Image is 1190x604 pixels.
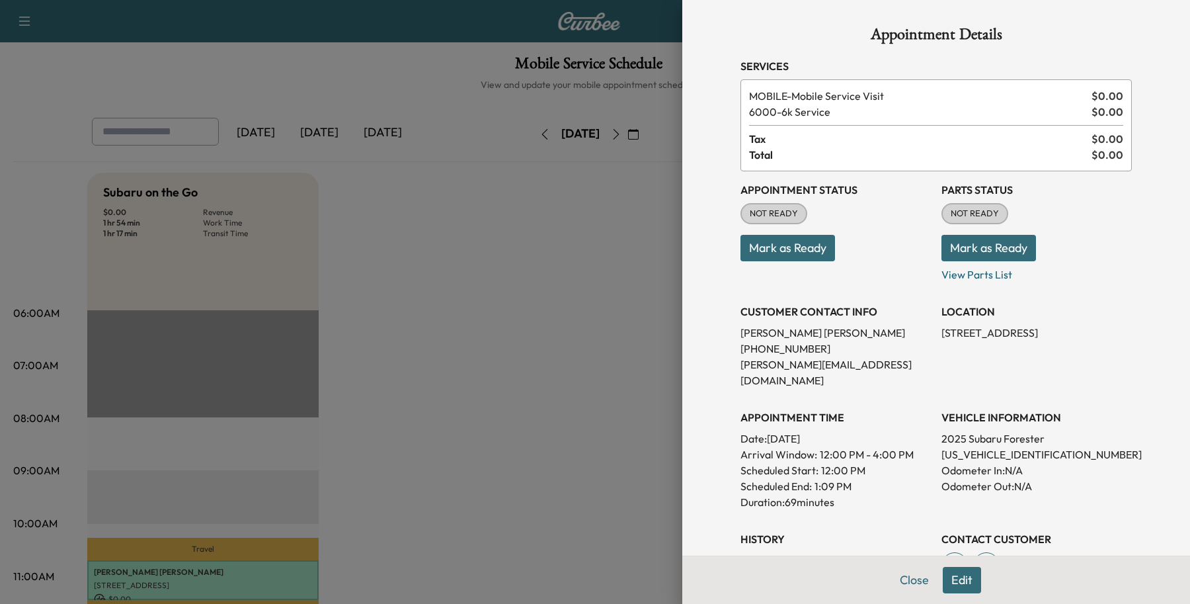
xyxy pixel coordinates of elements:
span: Tax [749,131,1091,147]
span: Total [749,147,1091,163]
h3: APPOINTMENT TIME [740,410,931,425]
p: [PERSON_NAME] [PERSON_NAME] [740,325,931,341]
p: Arrival Window: [740,447,931,462]
button: Mark as Ready [941,235,1036,261]
p: Odometer Out: N/A [941,478,1132,494]
h3: Parts Status [941,182,1132,198]
button: Mark as Ready [740,235,835,261]
span: 12:00 PM - 4:00 PM [820,447,914,462]
span: $ 0.00 [1091,147,1123,163]
p: View Parts List [941,261,1132,282]
p: 12:00 PM [821,462,865,478]
p: Scheduled Start: [740,462,818,478]
h3: Appointment Status [740,182,931,198]
h1: Appointment Details [740,26,1132,48]
span: 6k Service [749,104,1086,120]
h3: LOCATION [941,304,1132,320]
h3: Services [740,58,1132,74]
p: [US_VEHICLE_IDENTIFICATION_NUMBER] [941,447,1132,462]
span: NOT READY [742,207,806,220]
span: $ 0.00 [1091,88,1123,104]
h3: History [740,531,931,547]
h3: VEHICLE INFORMATION [941,410,1132,425]
p: [PERSON_NAME][EMAIL_ADDRESS][DOMAIN_NAME] [740,357,931,388]
span: Mobile Service Visit [749,88,1086,104]
h3: CUSTOMER CONTACT INFO [740,304,931,320]
p: Scheduled End: [740,478,812,494]
button: Edit [943,567,981,593]
p: 2025 Subaru Forester [941,431,1132,447]
p: Created By : [PERSON_NAME] [740,552,931,568]
span: NOT READY [943,207,1007,220]
button: Close [891,567,937,593]
p: 1:09 PM [814,478,852,494]
h3: CONTACT CUSTOMER [941,531,1132,547]
p: [PHONE_NUMBER] [740,341,931,357]
span: $ 0.00 [1091,131,1123,147]
span: $ 0.00 [1091,104,1123,120]
p: [STREET_ADDRESS] [941,325,1132,341]
p: Odometer In: N/A [941,462,1132,478]
p: Date: [DATE] [740,431,931,447]
p: Duration: 69 minutes [740,494,931,510]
